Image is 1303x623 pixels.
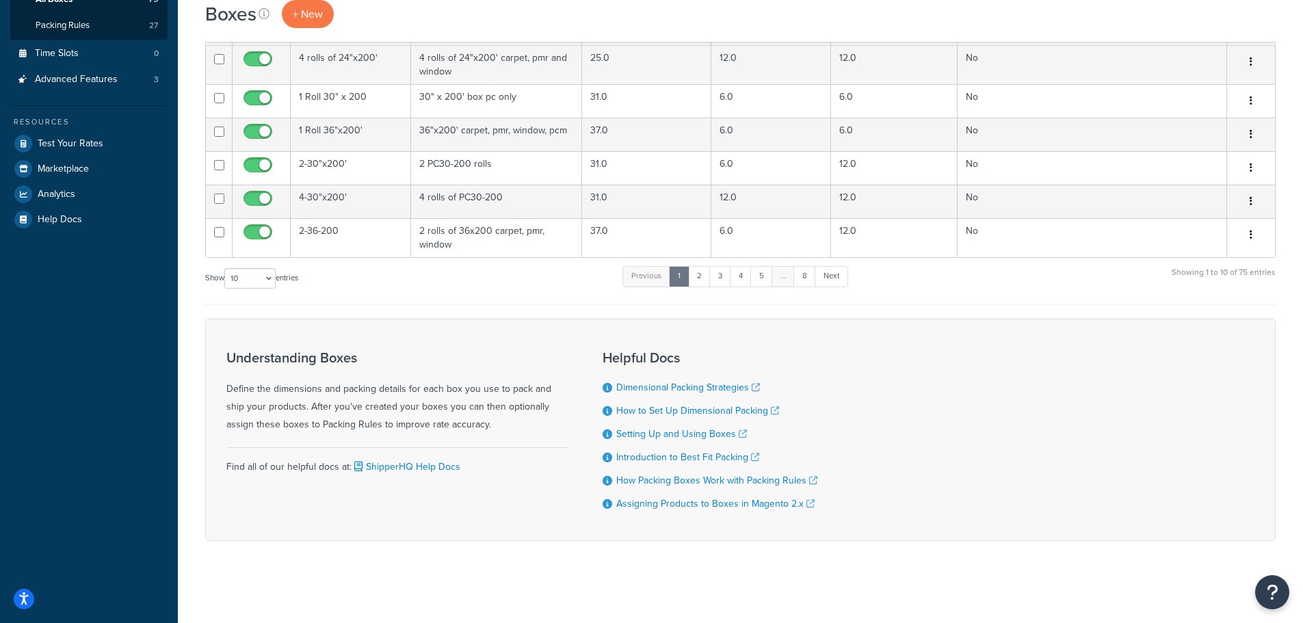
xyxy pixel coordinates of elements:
[831,84,958,118] td: 6.0
[224,268,276,289] select: Showentries
[831,185,958,218] td: 12.0
[10,41,168,66] a: Time Slots 0
[711,84,830,118] td: 6.0
[291,151,411,185] td: 2-30"x200'
[35,74,118,85] span: Advanced Features
[1172,265,1276,294] div: Showing 1 to 10 of 75 entries
[711,151,830,185] td: 6.0
[622,266,670,287] a: Previous
[38,138,103,150] span: Test Your Rates
[711,45,830,84] td: 12.0
[616,403,779,418] a: How to Set Up Dimensional Packing
[10,67,168,92] li: Advanced Features
[10,182,168,207] a: Analytics
[616,380,760,395] a: Dimensional Packing Strategies
[711,118,830,151] td: 6.0
[582,218,711,257] td: 37.0
[10,13,168,38] a: Packing Rules 27
[772,266,795,287] a: …
[616,427,747,441] a: Setting Up and Using Boxes
[10,67,168,92] a: Advanced Features 3
[291,45,411,84] td: 4 rolls of 24"x200'
[711,185,830,218] td: 12.0
[709,266,731,287] a: 3
[291,84,411,118] td: 1 Roll 30" x 200
[38,189,75,200] span: Analytics
[958,151,1227,185] td: No
[815,266,848,287] a: Next
[1255,575,1289,609] button: Open Resource Center
[291,218,411,257] td: 2-36-200
[958,185,1227,218] td: No
[10,157,168,181] a: Marketplace
[149,20,158,31] span: 27
[226,350,568,434] div: Define the dimensions and packing details for each box you use to pack and ship your products. Af...
[711,218,830,257] td: 6.0
[616,496,815,511] a: Assigning Products to Boxes in Magento 2.x
[226,350,568,365] h3: Understanding Boxes
[582,45,711,84] td: 25.0
[688,266,711,287] a: 2
[38,214,82,226] span: Help Docs
[411,151,583,185] td: 2 PC30-200 rolls
[958,218,1227,257] td: No
[291,185,411,218] td: 4-30"x200'
[205,1,256,27] h1: Boxes
[831,45,958,84] td: 12.0
[958,45,1227,84] td: No
[582,151,711,185] td: 31.0
[831,218,958,257] td: 12.0
[10,207,168,232] a: Help Docs
[10,13,168,38] li: Packing Rules
[411,185,583,218] td: 4 rolls of PC30-200
[36,20,90,31] span: Packing Rules
[669,266,689,287] a: 1
[616,450,759,464] a: Introduction to Best Fit Packing
[831,118,958,151] td: 6.0
[582,84,711,118] td: 31.0
[35,48,79,59] span: Time Slots
[616,473,817,488] a: How Packing Boxes Work with Packing Rules
[205,268,298,289] label: Show entries
[38,163,89,175] span: Marketplace
[793,266,816,287] a: 8
[154,74,159,85] span: 3
[958,84,1227,118] td: No
[831,151,958,185] td: 12.0
[411,84,583,118] td: 30" x 200' box pc only
[10,131,168,156] a: Test Your Rates
[291,118,411,151] td: 1 Roll 36"x200'
[582,185,711,218] td: 31.0
[730,266,752,287] a: 4
[10,116,168,128] div: Resources
[226,447,568,476] div: Find all of our helpful docs at:
[411,45,583,84] td: 4 rolls of 24"x200' carpet, pmr and window
[411,218,583,257] td: 2 rolls of 36x200 carpet, pmr, window
[582,118,711,151] td: 37.0
[603,350,817,365] h3: Helpful Docs
[293,6,323,22] span: + New
[958,118,1227,151] td: No
[352,460,460,474] a: ShipperHQ Help Docs
[154,48,159,59] span: 0
[750,266,773,287] a: 5
[10,41,168,66] li: Time Slots
[411,118,583,151] td: 36"x200' carpet, pmr, window, pcm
